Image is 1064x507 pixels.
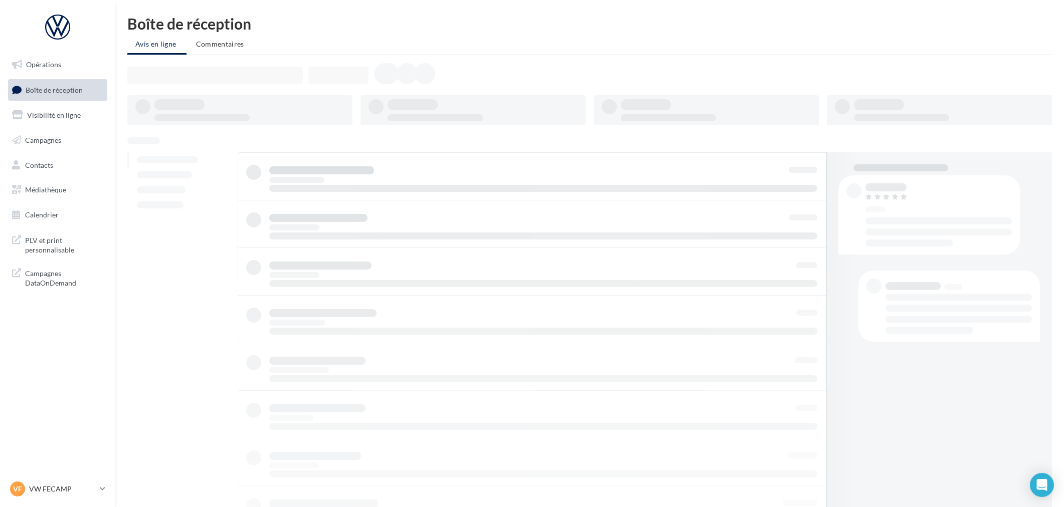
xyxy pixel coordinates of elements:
span: Visibilité en ligne [27,111,81,119]
a: Opérations [6,54,109,75]
a: Campagnes DataOnDemand [6,263,109,292]
span: Contacts [25,160,53,169]
span: Campagnes DataOnDemand [25,267,103,288]
span: Calendrier [25,210,59,219]
span: Campagnes [25,136,61,144]
span: Commentaires [196,40,244,48]
a: Campagnes [6,130,109,151]
a: PLV et print personnalisable [6,229,109,259]
a: Contacts [6,155,109,176]
a: Calendrier [6,204,109,225]
a: Médiathèque [6,179,109,200]
p: VW FECAMP [29,484,96,494]
a: VF VW FECAMP [8,479,107,498]
a: Boîte de réception [6,79,109,101]
a: Visibilité en ligne [6,105,109,126]
span: Boîte de réception [26,85,83,94]
div: Open Intercom Messenger [1030,473,1054,497]
div: Boîte de réception [127,16,1052,31]
span: VF [13,484,22,494]
span: Opérations [26,60,61,69]
span: PLV et print personnalisable [25,233,103,255]
span: Médiathèque [25,185,66,194]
